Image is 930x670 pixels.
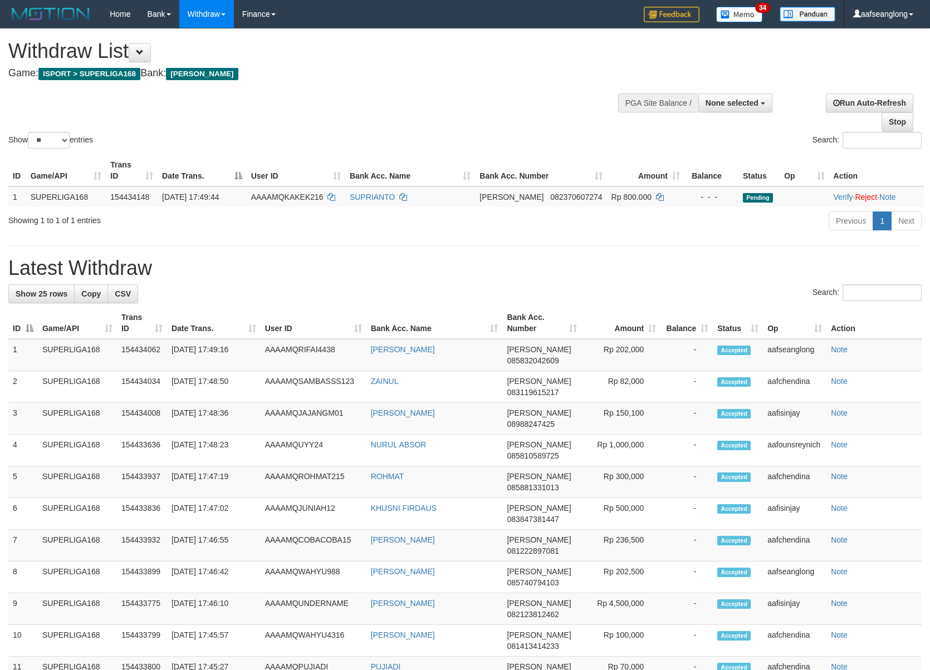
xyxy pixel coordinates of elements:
[507,515,559,524] span: Copy 083847381447 to clipboard
[38,466,117,498] td: SUPERLIGA168
[8,403,38,435] td: 3
[581,593,660,625] td: Rp 4,500,000
[660,339,713,371] td: -
[831,599,848,608] a: Note
[644,7,699,22] img: Feedback.jpg
[167,498,261,530] td: [DATE] 17:47:02
[717,346,751,355] span: Accepted
[826,307,922,339] th: Action
[607,155,684,186] th: Amount: activate to sort column ascending
[507,377,571,386] span: [PERSON_NAME]
[261,371,366,403] td: AAAAMQSAMBASSS123
[8,186,26,207] td: 1
[261,307,366,339] th: User ID: activate to sort column ascending
[371,472,404,481] a: ROHMAT
[261,625,366,657] td: AAAAMQWAHYU4316
[167,403,261,435] td: [DATE] 17:48:36
[717,536,751,545] span: Accepted
[107,284,138,303] a: CSV
[507,408,571,417] span: [PERSON_NAME]
[660,530,713,561] td: -
[507,440,571,449] span: [PERSON_NAME]
[371,345,435,354] a: [PERSON_NAME]
[831,377,848,386] a: Note
[251,193,324,201] span: AAAAMQKAKEK216
[26,155,106,186] th: Game/API: activate to sort column ascending
[8,435,38,466] td: 4
[507,345,571,354] span: [PERSON_NAME]
[684,155,738,186] th: Balance
[660,435,713,466] td: -
[117,371,167,403] td: 154434034
[829,186,924,207] td: · ·
[780,7,835,22] img: panduan.png
[780,155,829,186] th: Op: activate to sort column ascending
[507,472,571,481] span: [PERSON_NAME]
[167,466,261,498] td: [DATE] 17:47:19
[117,307,167,339] th: Trans ID: activate to sort column ascending
[117,466,167,498] td: 154433937
[8,593,38,625] td: 9
[812,132,922,149] label: Search:
[167,530,261,561] td: [DATE] 17:46:55
[581,530,660,561] td: Rp 236,500
[507,504,571,513] span: [PERSON_NAME]
[855,193,877,201] a: Reject
[167,561,261,593] td: [DATE] 17:46:42
[660,403,713,435] td: -
[717,568,751,577] span: Accepted
[581,625,660,657] td: Rp 100,000
[717,377,751,387] span: Accepted
[371,535,435,544] a: [PERSON_NAME]
[763,307,826,339] th: Op: activate to sort column ascending
[550,193,602,201] span: Copy 082370607274 to clipboard
[717,441,751,450] span: Accepted
[763,339,826,371] td: aafseanglong
[117,530,167,561] td: 154433932
[826,93,913,112] a: Run Auto-Refresh
[371,504,437,513] a: KHUSNI FIRDAUS
[167,625,261,657] td: [DATE] 17:45:57
[38,561,117,593] td: SUPERLIGA168
[8,155,26,186] th: ID
[706,98,758,107] span: None selected
[74,284,108,303] a: Copy
[717,504,751,514] span: Accepted
[38,403,117,435] td: SUPERLIGA168
[38,530,117,561] td: SUPERLIGA168
[371,408,435,417] a: [PERSON_NAME]
[831,535,848,544] a: Note
[831,408,848,417] a: Note
[38,625,117,657] td: SUPERLIGA168
[716,7,763,22] img: Button%20Memo.svg
[38,435,117,466] td: SUPERLIGA168
[581,435,660,466] td: Rp 1,000,000
[507,610,559,619] span: Copy 082123812462 to clipboard
[166,68,238,80] span: [PERSON_NAME]
[8,625,38,657] td: 10
[763,625,826,657] td: aafchendina
[117,625,167,657] td: 154433799
[117,339,167,371] td: 154434062
[831,567,848,576] a: Note
[8,68,609,79] h4: Game: Bank:
[8,371,38,403] td: 2
[8,498,38,530] td: 6
[8,339,38,371] td: 1
[38,593,117,625] td: SUPERLIGA168
[581,403,660,435] td: Rp 150,100
[117,403,167,435] td: 154434008
[873,211,892,230] a: 1
[16,289,67,298] span: Show 25 rows
[618,93,698,112] div: PGA Site Balance /
[38,371,117,403] td: SUPERLIGA168
[507,356,559,365] span: Copy 085832042609 to clipboard
[507,642,559,651] span: Copy 081413414233 to clipboard
[261,466,366,498] td: AAAAMQROHMAT215
[831,504,848,513] a: Note
[717,409,751,418] span: Accepted
[891,211,922,230] a: Next
[763,371,826,403] td: aafchendina
[167,307,261,339] th: Date Trans.: activate to sort column ascending
[829,155,924,186] th: Action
